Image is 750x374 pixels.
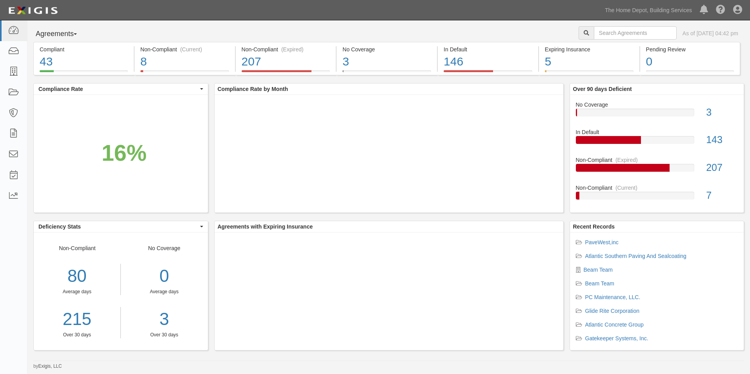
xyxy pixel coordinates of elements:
[570,156,744,164] div: Non-Compliant
[646,53,734,70] div: 0
[444,45,532,53] div: In Default
[40,53,128,70] div: 43
[40,45,128,53] div: Compliant
[700,133,744,147] div: 143
[576,128,738,156] a: In Default143
[281,45,304,53] div: (Expired)
[38,223,198,231] span: Deficiency Stats
[584,267,613,273] a: Beam Team
[573,86,632,92] b: Over 90 days Deficient
[6,4,60,18] img: logo-5460c22ac91f19d4615b14bd174203de0afe785f0fc80cf4dbbc73dc1793850b.png
[640,70,741,76] a: Pending Review0
[34,264,120,289] div: 80
[33,363,62,370] small: by
[140,53,229,70] div: 8
[127,307,202,332] a: 3
[38,85,198,93] span: Compliance Rate
[127,332,202,338] div: Over 30 days
[570,101,744,109] div: No Coverage
[33,26,92,42] button: Agreements
[716,5,725,15] i: Help Center - Complianz
[444,53,532,70] div: 146
[218,223,313,230] b: Agreements with Expiring Insurance
[570,128,744,136] div: In Default
[594,26,677,40] input: Search Agreements
[342,45,431,53] div: No Coverage
[34,289,120,295] div: Average days
[218,86,288,92] b: Compliance Rate by Month
[585,253,686,259] a: Atlantic Southern Paving And Sealcoating
[570,184,744,192] div: Non-Compliant
[683,29,738,37] div: As of [DATE] 04:42 pm
[700,161,744,175] div: 207
[539,70,639,76] a: Expiring Insurance5
[180,45,202,53] div: (Current)
[585,308,640,314] a: Glide Rite Corporation
[585,239,619,245] a: PaveWest,inc
[576,184,738,206] a: Non-Compliant(Current)7
[121,244,208,338] div: No Coverage
[135,70,235,76] a: Non-Compliant(Current)8
[545,45,633,53] div: Expiring Insurance
[646,45,734,53] div: Pending Review
[700,189,744,203] div: 7
[33,70,134,76] a: Compliant43
[438,70,538,76] a: In Default146
[585,321,644,328] a: Atlantic Concrete Group
[585,335,648,341] a: Gatekeeper Systems, Inc.
[601,2,696,18] a: The Home Depot, Building Services
[34,221,208,232] button: Deficiency Stats
[576,101,738,129] a: No Coverage3
[545,53,633,70] div: 5
[38,363,62,369] a: Exigis, LLC
[342,53,431,70] div: 3
[140,45,229,53] div: Non-Compliant (Current)
[576,156,738,184] a: Non-Compliant(Expired)207
[615,156,638,164] div: (Expired)
[242,45,330,53] div: Non-Compliant (Expired)
[102,137,147,169] div: 16%
[573,223,615,230] b: Recent Records
[34,244,121,338] div: Non-Compliant
[337,70,437,76] a: No Coverage3
[585,294,641,300] a: PC Maintenance, LLC.
[585,280,614,287] a: Beam Team
[127,289,202,295] div: Average days
[34,84,208,94] button: Compliance Rate
[34,332,120,338] div: Over 30 days
[700,105,744,120] div: 3
[242,53,330,70] div: 207
[127,264,202,289] div: 0
[236,70,336,76] a: Non-Compliant(Expired)207
[615,184,637,192] div: (Current)
[34,307,120,332] a: 215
